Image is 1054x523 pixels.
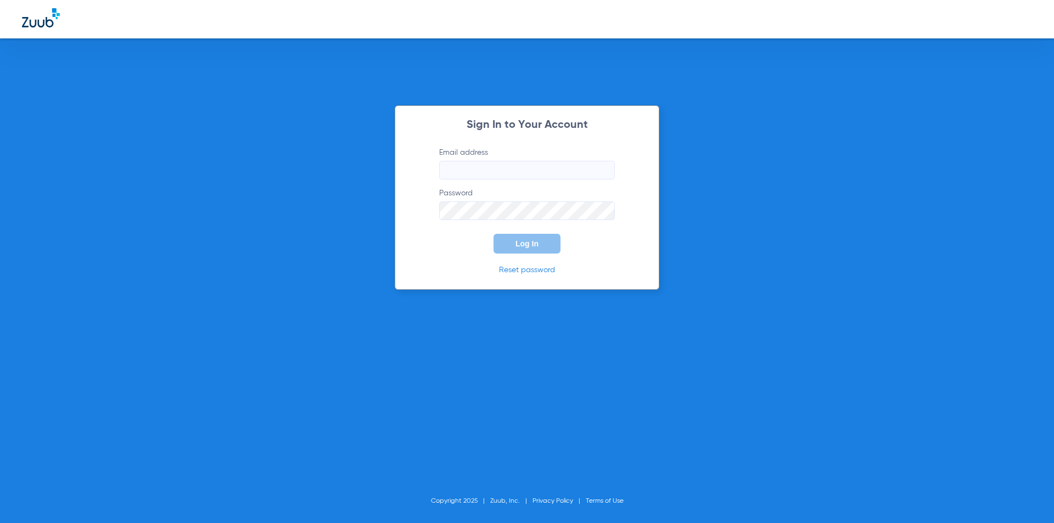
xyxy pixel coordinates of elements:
[423,120,631,131] h2: Sign In to Your Account
[439,147,615,179] label: Email address
[439,201,615,220] input: Password
[494,234,560,254] button: Log In
[439,188,615,220] label: Password
[439,161,615,179] input: Email address
[499,266,555,274] a: Reset password
[586,498,624,504] a: Terms of Use
[490,496,532,507] li: Zuub, Inc.
[532,498,573,504] a: Privacy Policy
[22,8,60,27] img: Zuub Logo
[515,239,539,248] span: Log In
[431,496,490,507] li: Copyright 2025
